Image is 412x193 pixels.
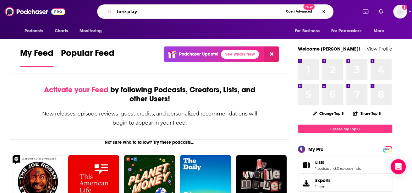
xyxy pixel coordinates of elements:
[376,6,386,17] a: Show notifications dropdown
[315,185,331,189] span: 1 item
[300,161,313,169] a: Lists
[42,85,258,104] div: by following Podcasts, Creators, Lists, and other Users!
[5,6,65,18] img: Podchaser - Follow, Share and Rate Podcasts
[290,25,327,37] button: open menu
[393,5,407,19] button: Show profile menu
[298,175,392,192] a: Exports
[308,146,324,152] div: My Pro
[42,109,258,127] div: New releases, episode reviews, guest credits, and personalized recommendations will begin to appe...
[391,159,406,174] div: Open Intercom Messenger
[25,27,43,35] span: Podcasts
[20,48,53,67] a: My Feed
[369,25,392,37] button: open menu
[331,27,361,35] span: For Podcasters
[20,48,53,62] span: My Feed
[20,25,51,37] button: open menu
[336,166,337,171] span: ,
[393,5,407,19] img: User Profile
[283,8,315,15] button: Open AdvancedNew
[373,27,384,35] span: More
[80,27,102,35] span: Monitoring
[295,27,320,35] span: For Business
[298,157,392,174] span: Lists
[360,6,371,17] a: Show notifications dropdown
[75,25,110,37] button: open menu
[315,166,336,171] a: 1 podcast list
[179,51,218,57] p: Podchaser Update!
[315,178,331,183] span: Exports
[61,48,114,67] a: Popular Feed
[298,46,360,52] a: Welcome [PERSON_NAME]!
[384,147,391,151] a: PRO
[353,107,381,120] button: Share Top 8
[97,4,333,19] div: Search podcasts, credits, & more...
[327,25,371,37] button: open menu
[337,166,361,171] a: 0 episode lists
[367,46,392,52] a: View Profile
[44,85,108,94] span: Activate your Feed
[114,7,283,17] input: Search podcasts, credits, & more...
[286,10,312,13] span: Open Advanced
[55,27,68,35] span: Charts
[51,25,72,37] a: Charts
[315,159,361,165] a: Lists
[298,125,392,133] a: Create My Top 8
[300,179,313,188] span: Exports
[10,140,289,145] div: Not sure who to follow? Try these podcasts...
[221,50,259,59] a: See What's New
[402,5,407,10] svg: Add a profile image
[393,5,407,19] span: Logged in as khileman
[309,110,348,117] button: Change Top 8
[303,4,315,10] span: New
[61,48,114,62] span: Popular Feed
[315,159,324,165] span: Lists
